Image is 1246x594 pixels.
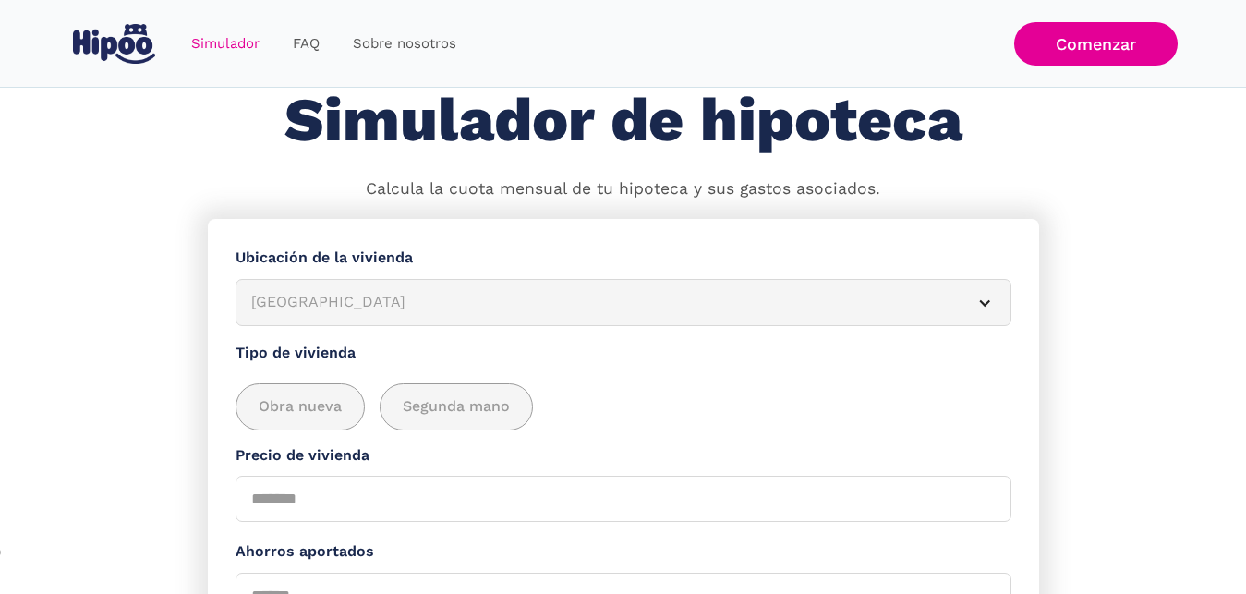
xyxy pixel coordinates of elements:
a: FAQ [276,26,336,62]
a: home [69,17,160,71]
label: Precio de vivienda [236,444,1011,467]
a: Simulador [175,26,276,62]
div: [GEOGRAPHIC_DATA] [251,291,951,314]
span: Obra nueva [259,395,342,418]
article: [GEOGRAPHIC_DATA] [236,279,1011,326]
label: Ubicación de la vivienda [236,247,1011,270]
label: Ahorros aportados [236,540,1011,564]
label: Tipo de vivienda [236,342,1011,365]
span: Segunda mano [403,395,510,418]
div: add_description_here [236,383,1011,430]
a: Comenzar [1014,22,1178,66]
p: Calcula la cuota mensual de tu hipoteca y sus gastos asociados. [366,177,880,201]
a: Sobre nosotros [336,26,473,62]
h1: Simulador de hipoteca [284,87,962,154]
